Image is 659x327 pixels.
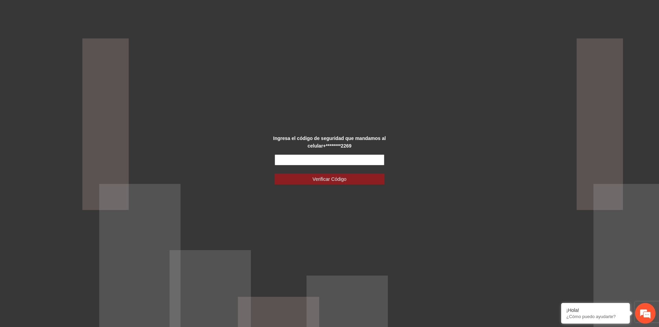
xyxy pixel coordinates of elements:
textarea: Escriba su mensaje y pulse “Intro” [3,187,131,211]
strong: Ingresa el código de seguridad que mandamos al celular +********2269 [273,136,386,149]
span: Estamos en línea. [40,92,95,161]
button: Verificar Código [275,174,384,185]
span: Verificar Código [313,175,347,183]
div: Minimizar ventana de chat en vivo [113,3,129,20]
div: ¡Hola! [566,307,625,313]
div: Chatee con nosotros ahora [36,35,115,44]
p: ¿Cómo puedo ayudarte? [566,314,625,319]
